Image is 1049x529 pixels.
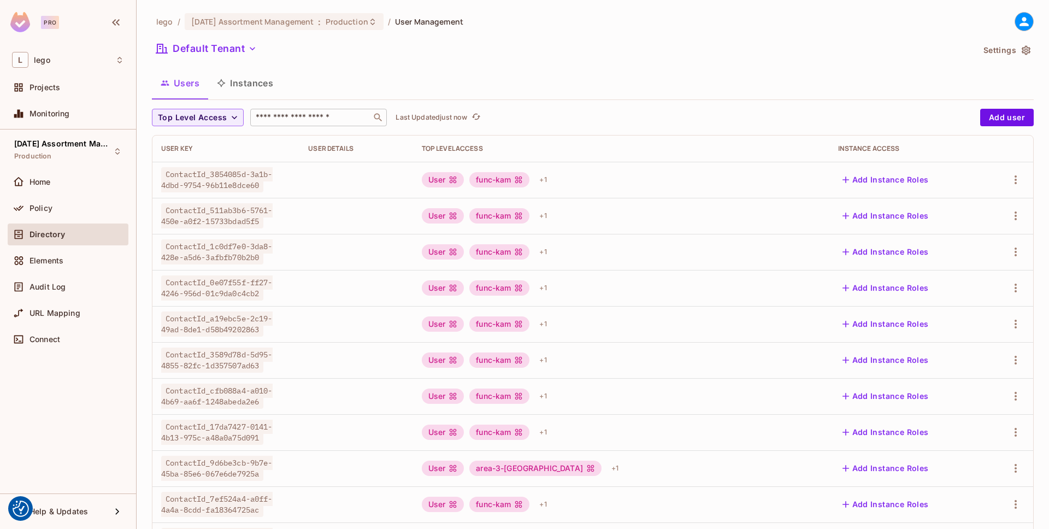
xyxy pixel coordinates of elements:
div: User [422,316,464,332]
span: ContactId_cfb088a4-a010-4b69-aa6f-1248abeda2e6 [161,384,273,409]
div: func-kam [469,425,529,440]
div: User [422,280,464,296]
button: Add Instance Roles [838,387,933,405]
div: + 1 [535,171,551,189]
span: [DATE] Assortment Management [14,139,113,148]
span: Click to refresh data [467,111,482,124]
span: Home [30,178,51,186]
span: Top Level Access [158,111,227,125]
button: Add Instance Roles [838,351,933,369]
span: Help & Updates [30,507,88,516]
button: Add Instance Roles [838,243,933,261]
span: URL Mapping [30,309,80,318]
span: ContactId_3854085d-3a1b-4dbd-9754-96b11e8dce60 [161,167,273,192]
button: Settings [979,42,1034,59]
div: Top Level Access [422,144,821,153]
span: User Management [395,16,463,27]
span: the active workspace [156,16,173,27]
li: / [178,16,180,27]
span: ContactId_7ef524a4-a0ff-4a4a-8cdd-fa18364725ac [161,492,273,517]
div: func-kam [469,172,529,187]
div: + 1 [535,424,551,441]
div: + 1 [535,315,551,333]
div: User [422,497,464,512]
img: Revisit consent button [13,501,29,517]
div: User [422,389,464,404]
div: + 1 [535,243,551,261]
span: ContactId_17da7427-0141-4b13-975c-a48a0a75d091 [161,420,273,445]
div: func-kam [469,280,529,296]
button: Add Instance Roles [838,279,933,297]
div: Instance Access [838,144,976,153]
span: Connect [30,335,60,344]
div: func-kam [469,244,529,260]
div: + 1 [535,496,551,513]
span: refresh [472,112,481,123]
span: Elements [30,256,63,265]
button: Add user [980,109,1034,126]
button: Add Instance Roles [838,315,933,333]
span: ContactId_3589d78d-5d95-4855-82fc-1d357507ad63 [161,348,273,373]
span: [DATE] Assortment Management [191,16,314,27]
span: Policy [30,204,52,213]
p: Last Updated just now [396,113,467,122]
div: func-kam [469,208,529,224]
div: func-kam [469,316,529,332]
div: func-kam [469,352,529,368]
div: func-kam [469,497,529,512]
span: ContactId_0e07f55f-ff27-4246-956d-01c9da0c4cb2 [161,275,273,301]
button: refresh [469,111,482,124]
span: Monitoring [30,109,70,118]
button: Add Instance Roles [838,207,933,225]
button: Users [152,69,208,97]
div: User Key [161,144,291,153]
span: Audit Log [30,283,66,291]
span: ContactId_a19ebc5e-2c19-49ad-8de1-d58b49202863 [161,311,273,337]
span: Directory [30,230,65,239]
div: + 1 [535,279,551,297]
span: Projects [30,83,60,92]
div: User [422,461,464,476]
span: ContactId_1c0df7e0-3da8-428e-a5d6-3afbfb70b2b0 [161,239,273,264]
div: Pro [41,16,59,29]
span: L [12,52,28,68]
button: Top Level Access [152,109,244,126]
button: Add Instance Roles [838,171,933,189]
span: Production [326,16,368,27]
button: Add Instance Roles [838,460,933,477]
div: + 1 [535,351,551,369]
span: ContactId_9d6be3cb-9b7e-45ba-85e6-067e6de7925a [161,456,273,481]
img: SReyMgAAAABJRU5ErkJggg== [10,12,30,32]
div: User [422,208,464,224]
span: : [317,17,321,26]
div: User [422,244,464,260]
div: + 1 [607,460,623,477]
div: + 1 [535,387,551,405]
div: User [422,352,464,368]
li: / [388,16,391,27]
button: Default Tenant [152,40,261,57]
div: User [422,425,464,440]
button: Add Instance Roles [838,496,933,513]
span: ContactId_511ab3b6-5761-450e-a0f2-15733bdad5f5 [161,203,273,228]
div: User [422,172,464,187]
div: + 1 [535,207,551,225]
button: Consent Preferences [13,501,29,517]
button: Add Instance Roles [838,424,933,441]
button: Instances [208,69,282,97]
div: area-3-[GEOGRAPHIC_DATA] [469,461,602,476]
span: Production [14,152,52,161]
div: User Details [308,144,404,153]
span: Workspace: lego [34,56,50,64]
div: func-kam [469,389,529,404]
